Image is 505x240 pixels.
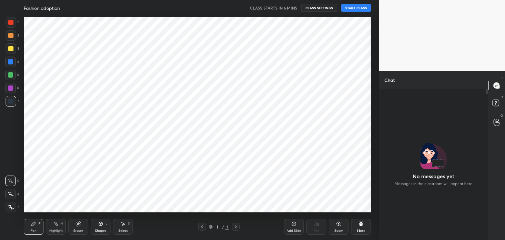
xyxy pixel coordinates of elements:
div: Eraser [73,229,83,232]
div: Highlight [49,229,63,232]
div: 5 [5,70,19,80]
h5: CLASS STARTS IN 6 MINS [250,5,297,11]
div: H [60,222,63,225]
div: / [222,225,224,229]
div: 1 [225,224,229,230]
p: Chat [379,71,400,89]
div: 3 [6,43,19,54]
div: Pen [31,229,36,232]
div: 1 [6,17,19,28]
div: 6 [5,83,19,93]
div: P [38,222,40,225]
div: 4 [5,57,19,67]
div: 2 [6,30,19,41]
p: T [501,76,503,81]
div: Select [118,229,128,232]
div: 7 [6,96,19,107]
button: START CLASS [341,4,371,12]
p: D [501,95,503,100]
div: X [5,189,19,199]
div: Shapes [95,229,106,232]
div: Zoom [334,229,343,232]
div: 1 [214,225,221,229]
div: L [106,222,108,225]
div: Z [6,202,19,212]
p: G [500,113,503,118]
div: C [5,176,19,186]
div: Add Slide [287,229,301,232]
h4: Fashion adoption [24,5,60,11]
button: CLASS SETTINGS [301,4,337,12]
div: S [128,222,130,225]
div: More [357,229,365,232]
